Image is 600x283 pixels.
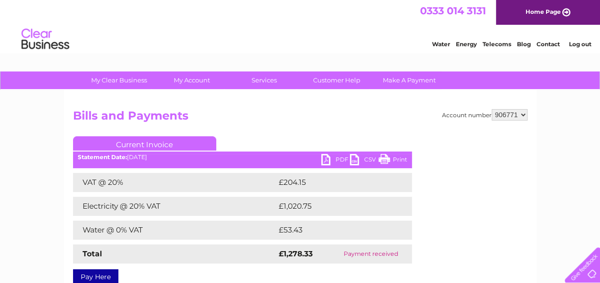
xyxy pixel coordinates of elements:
[568,40,591,48] a: Log out
[537,40,560,48] a: Contact
[321,154,350,168] a: PDF
[276,197,397,216] td: £1,020.75
[483,40,511,48] a: Telecoms
[420,5,486,17] a: 0333 014 3131
[21,25,70,54] img: logo.png
[279,249,313,258] strong: £1,278.33
[78,153,127,161] b: Statement Date:
[350,154,379,168] a: CSV
[456,40,477,48] a: Energy
[330,244,412,263] td: Payment received
[73,197,276,216] td: Electricity @ 20% VAT
[80,71,158,89] a: My Clear Business
[73,109,527,127] h2: Bills and Payments
[73,221,276,240] td: Water @ 0% VAT
[73,154,412,161] div: [DATE]
[83,249,102,258] strong: Total
[73,173,276,192] td: VAT @ 20%
[370,71,449,89] a: Make A Payment
[225,71,304,89] a: Services
[152,71,231,89] a: My Account
[517,40,531,48] a: Blog
[75,5,526,46] div: Clear Business is a trading name of Verastar Limited (registered in [GEOGRAPHIC_DATA] No. 3667643...
[442,109,527,121] div: Account number
[379,154,407,168] a: Print
[297,71,376,89] a: Customer Help
[432,40,450,48] a: Water
[73,136,216,151] a: Current Invoice
[276,173,394,192] td: £204.15
[276,221,392,240] td: £53.43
